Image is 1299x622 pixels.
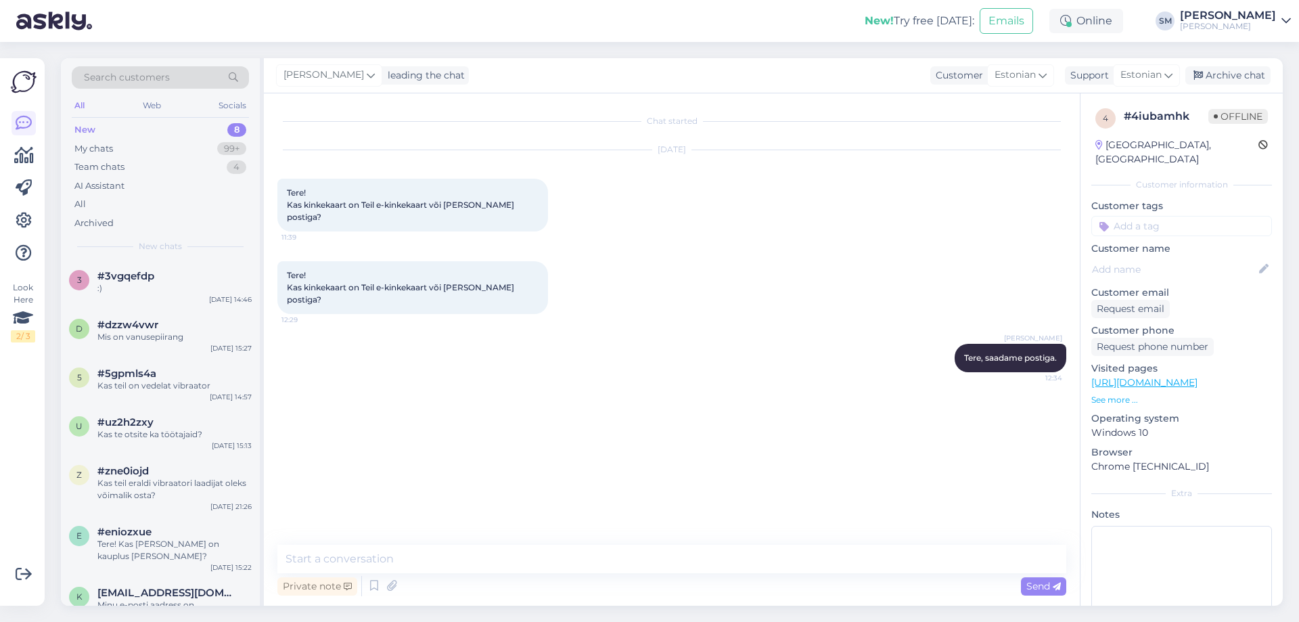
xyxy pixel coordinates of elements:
p: Chrome [TECHNICAL_ID] [1091,460,1272,474]
div: Mis on vanusepiirang [97,331,252,343]
div: All [74,198,86,211]
div: All [72,97,87,114]
div: [DATE] 15:22 [210,562,252,573]
div: [DATE] 14:57 [210,392,252,402]
span: Offline [1208,109,1268,124]
p: Visited pages [1091,361,1272,376]
span: Tere, saadame postiga. [964,353,1057,363]
span: #eniozxue [97,526,152,538]
span: 12:34 [1011,373,1062,383]
b: New! [865,14,894,27]
span: 5 [77,372,82,382]
span: d [76,324,83,334]
span: [PERSON_NAME] [1004,333,1062,343]
span: #5gpmls4a [97,368,156,380]
input: Add a tag [1091,216,1272,236]
input: Add name [1092,262,1256,277]
div: Kas teil on vedelat vibraator [97,380,252,392]
div: [DATE] 14:46 [209,294,252,305]
span: 12:29 [281,315,332,325]
div: Customer information [1091,179,1272,191]
span: #uz2h2zxy [97,416,154,428]
div: Look Here [11,282,35,342]
p: Customer name [1091,242,1272,256]
div: [DATE] 15:13 [212,441,252,451]
div: SM [1156,12,1175,30]
span: Tere! Kas kinkekaart on Teil e-kinkekaart või [PERSON_NAME] postiga? [287,187,516,222]
div: Customer [930,68,983,83]
span: 11:39 [281,232,332,242]
div: Private note [277,577,357,596]
div: leading the chat [382,68,465,83]
div: [DATE] 21:26 [210,502,252,512]
span: Send [1026,580,1061,592]
p: Notes [1091,508,1272,522]
div: Request phone number [1091,338,1214,356]
div: 99+ [217,142,246,156]
span: k [76,592,83,602]
span: [PERSON_NAME] [283,68,364,83]
div: Web [140,97,164,114]
div: [DATE] 15:27 [210,343,252,353]
div: New [74,123,95,137]
span: 4 [1103,113,1108,123]
div: 8 [227,123,246,137]
a: [URL][DOMAIN_NAME] [1091,376,1198,388]
div: [PERSON_NAME] [1180,10,1276,21]
span: kristiina.aaslaid@gmail.com [97,587,238,599]
div: Archived [74,217,114,230]
div: AI Assistant [74,179,124,193]
div: Request email [1091,300,1170,318]
div: Support [1065,68,1109,83]
div: Kas teil eraldi vibraatori laadijat oleks võimalik osta? [97,477,252,502]
div: Try free [DATE]: [865,13,974,29]
div: Tere! Kas [PERSON_NAME] on kauplus [PERSON_NAME]? [97,538,252,562]
div: Chat started [277,115,1066,127]
span: Tere! Kas kinkekaart on Teil e-kinkekaart või [PERSON_NAME] postiga? [287,270,516,305]
a: [PERSON_NAME][PERSON_NAME] [1180,10,1291,32]
p: Customer phone [1091,324,1272,338]
span: #zne0iojd [97,465,149,477]
div: My chats [74,142,113,156]
p: Browser [1091,445,1272,460]
div: [PERSON_NAME] [1180,21,1276,32]
span: #dzzw4vwr [97,319,158,331]
span: 3 [77,275,82,285]
div: Team chats [74,160,124,174]
div: [DATE] [277,143,1066,156]
div: Online [1049,9,1123,33]
div: :) [97,282,252,294]
div: 2 / 3 [11,330,35,342]
div: Socials [216,97,249,114]
span: #3vgqefdp [97,270,154,282]
p: Windows 10 [1091,426,1272,440]
div: 4 [227,160,246,174]
p: See more ... [1091,394,1272,406]
p: Operating system [1091,412,1272,426]
div: [GEOGRAPHIC_DATA], [GEOGRAPHIC_DATA] [1095,138,1258,166]
span: Estonian [1120,68,1162,83]
button: Emails [980,8,1033,34]
span: Estonian [995,68,1036,83]
span: z [76,470,82,480]
div: Kas te otsite ka töötajaid? [97,428,252,441]
span: e [76,531,82,541]
div: Archive chat [1185,66,1271,85]
span: u [76,421,83,431]
p: Customer tags [1091,199,1272,213]
div: Extra [1091,487,1272,499]
span: Search customers [84,70,170,85]
img: Askly Logo [11,69,37,95]
p: Customer email [1091,286,1272,300]
span: New chats [139,240,182,252]
div: # 4iubamhk [1124,108,1208,125]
